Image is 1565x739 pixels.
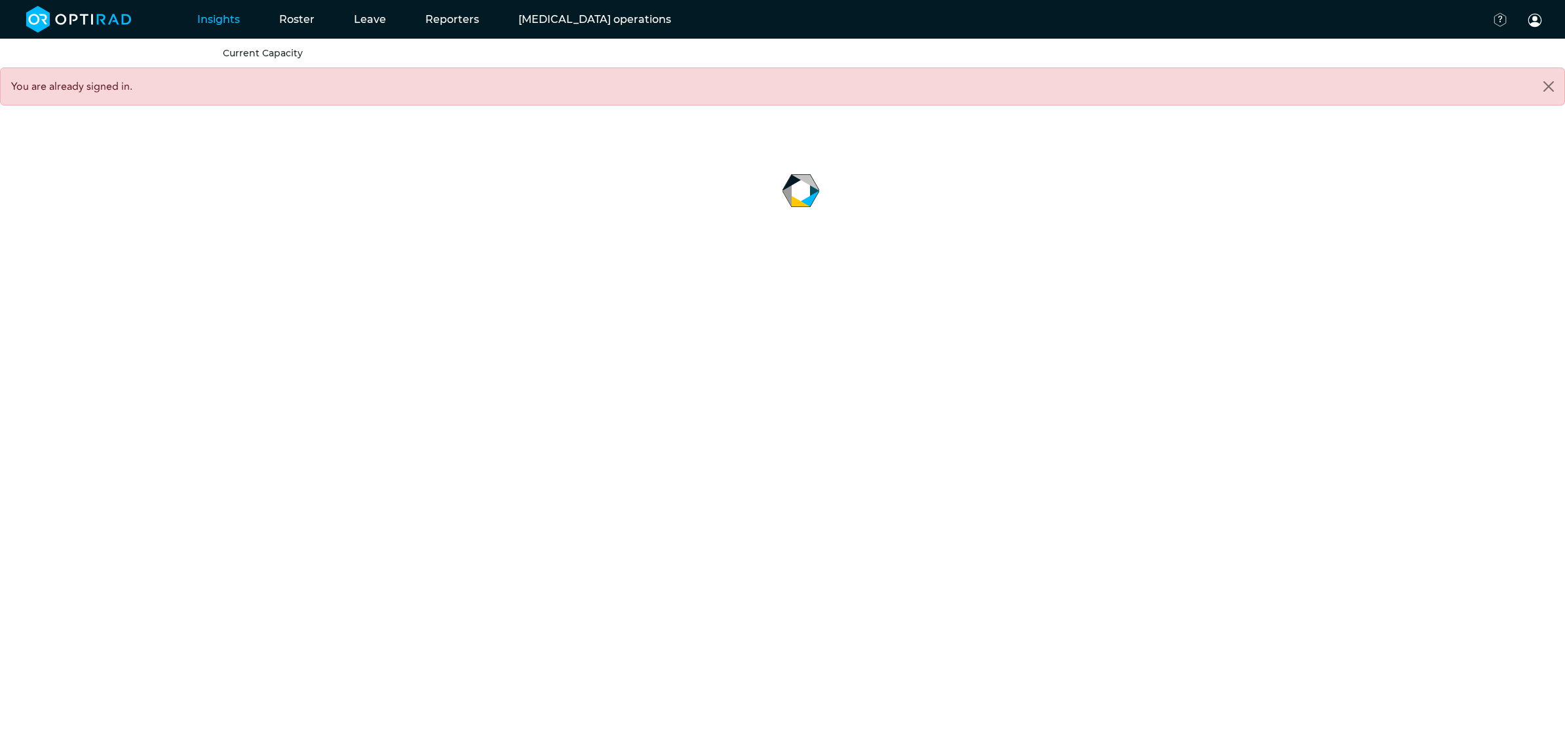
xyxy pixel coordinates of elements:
[26,6,132,33] img: brand-opti-rad-logos-blue-and-white-d2f68631ba2948856bd03f2d395fb146ddc8fb01b4b6e9315ea85fa773367...
[223,47,303,59] a: Current Capacity
[1533,68,1564,105] button: Close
